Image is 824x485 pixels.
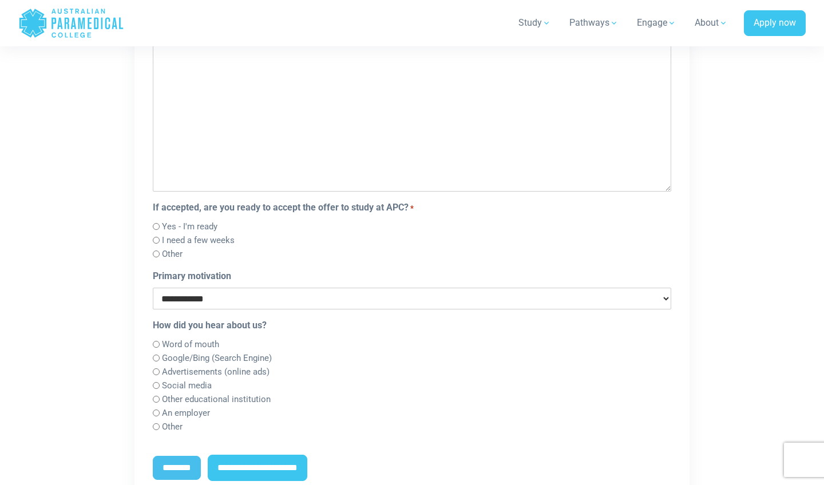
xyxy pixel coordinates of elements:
label: Word of mouth [162,338,219,351]
label: Google/Bing (Search Engine) [162,352,272,365]
label: Other [162,420,183,434]
label: I need a few weeks [162,234,235,247]
a: Study [512,7,558,39]
a: Pathways [562,7,625,39]
label: An employer [162,407,210,420]
label: Primary motivation [153,269,231,283]
label: Yes - I'm ready [162,220,217,233]
label: Advertisements (online ads) [162,365,270,379]
label: Other [162,248,183,261]
a: Apply now [744,10,806,37]
a: About [688,7,735,39]
a: Australian Paramedical College [18,5,124,42]
a: Engage [630,7,683,39]
label: Social media [162,379,212,392]
legend: If accepted, are you ready to accept the offer to study at APC? [153,201,672,214]
label: Other educational institution [162,393,271,406]
legend: How did you hear about us? [153,319,672,332]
